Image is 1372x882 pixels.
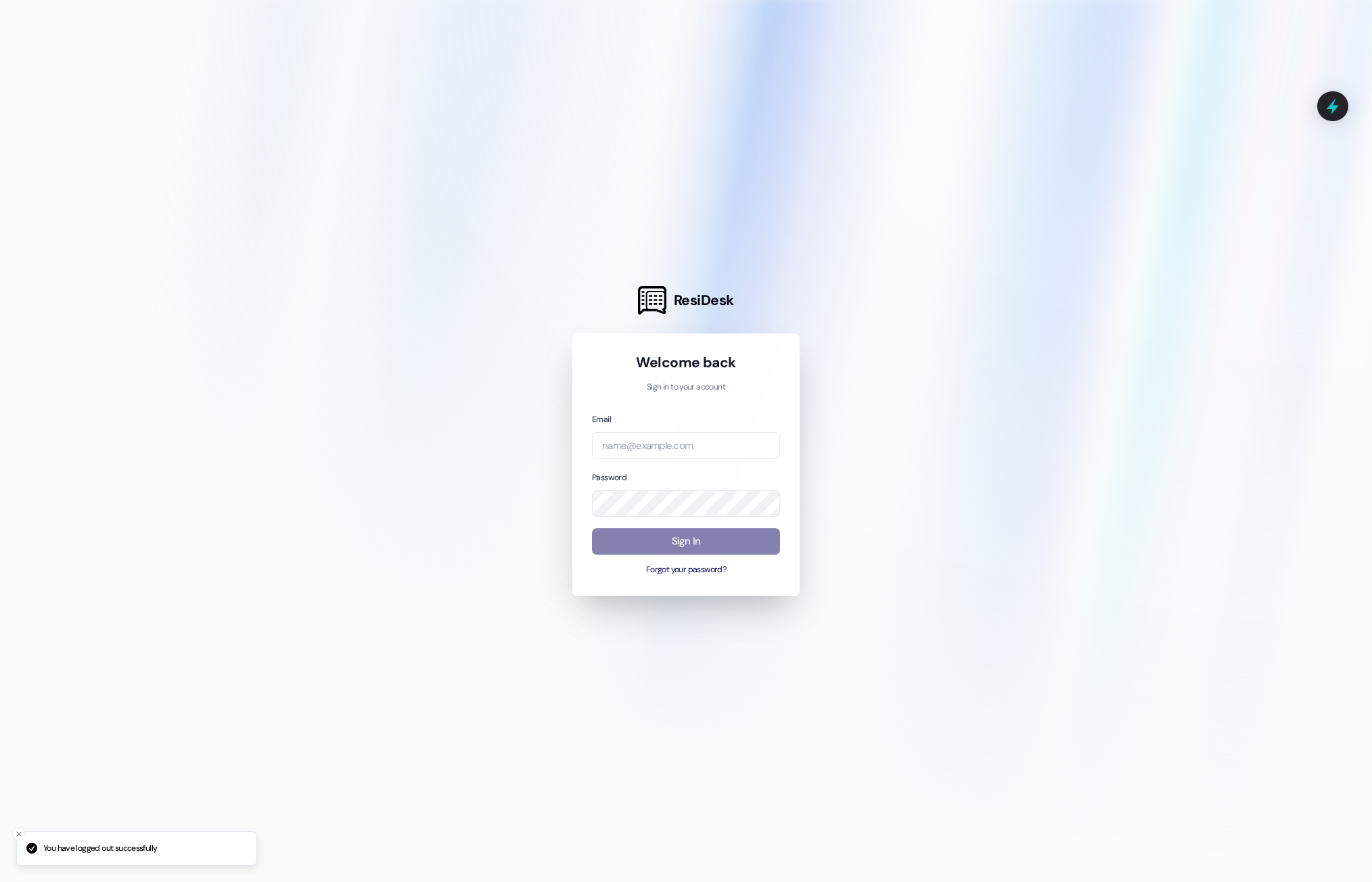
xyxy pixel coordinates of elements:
[638,286,666,315] img: ResiDesk Logo
[592,528,780,555] button: Sign In
[12,827,26,841] button: Close toast
[592,472,626,483] label: Password
[592,353,780,372] h1: Welcome back
[592,414,611,425] label: Email
[592,381,780,394] p: Sign in to your account
[674,291,734,310] span: ResiDesk
[592,432,780,459] input: name@example.com
[43,843,157,855] p: You have logged out successfully
[592,564,780,576] button: Forgot your password?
